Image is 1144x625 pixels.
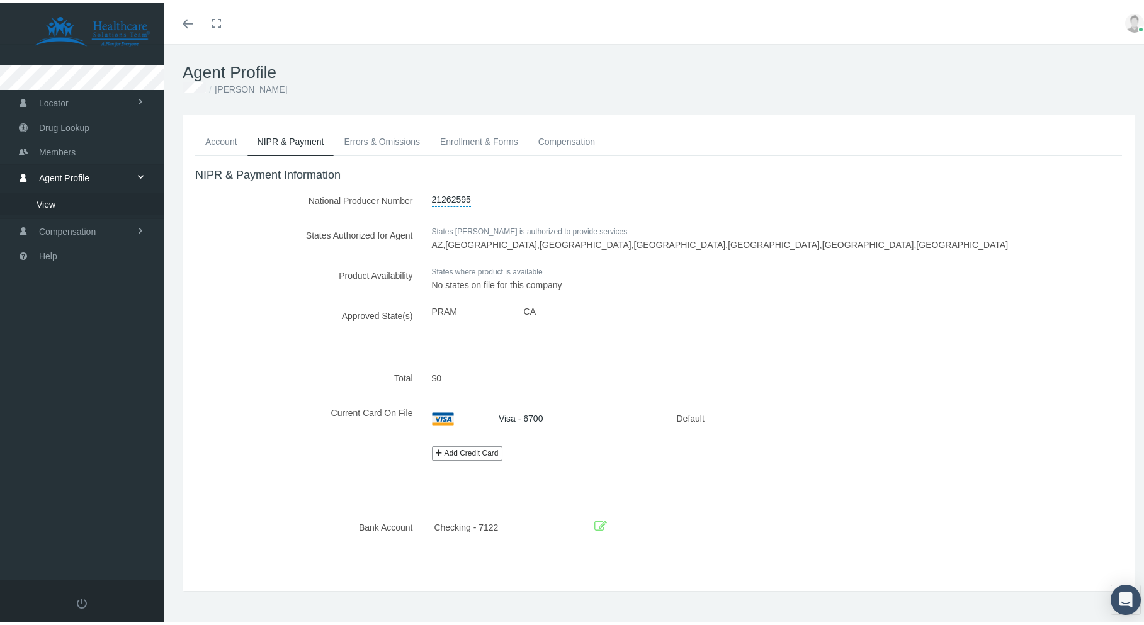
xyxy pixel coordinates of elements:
label: Bank Account [186,514,422,536]
span: Members [39,138,76,162]
span: No states on file for this company [432,276,965,290]
li: [PERSON_NAME] [206,80,287,94]
span: Help [39,242,57,266]
a: NIPR & Payment [247,125,334,154]
img: user-placeholder.jpg [1125,11,1144,30]
img: HEALTHCARE SOLUTIONS TEAM, LLC [16,14,167,45]
a: Account [195,125,247,153]
h1: Agent Profile [183,60,1135,80]
a: Errors & Omissions [334,125,430,153]
span: States [PERSON_NAME] is authorized to provide services [432,225,628,234]
a: Enrollment & Forms [430,125,528,153]
label: National Producer Number [186,187,422,209]
label: States Authorized for Agent [186,222,422,249]
a: Visa - 6700 [499,411,543,421]
img: visa.png [432,410,454,424]
span: States where product is available [432,265,543,274]
div: Default [662,405,719,427]
label: Approved State(s) [186,302,422,330]
text: AZ,[GEOGRAPHIC_DATA],[GEOGRAPHIC_DATA],[GEOGRAPHIC_DATA],[GEOGRAPHIC_DATA],[GEOGRAPHIC_DATA],[GEO... [432,237,1009,247]
a: 21262595 [432,187,471,205]
span: View [37,191,55,213]
label: Current Card On File [186,399,422,431]
h4: NIPR & Payment Information [195,166,1122,180]
div: PRAM [422,302,514,316]
label: Total [186,364,422,386]
span: Agent Profile [39,164,89,188]
span: Compensation [39,217,96,241]
span: Drug Lookup [39,113,89,137]
a: Compensation [528,125,605,153]
label: $0 [432,364,451,386]
label: Product Availability [186,262,422,290]
div: Open Intercom Messenger [1111,582,1141,612]
div: CA [514,302,790,316]
label: Checking - 7122 [424,518,582,532]
a: Add Credit Card [432,444,502,458]
span: Locator [39,89,69,113]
